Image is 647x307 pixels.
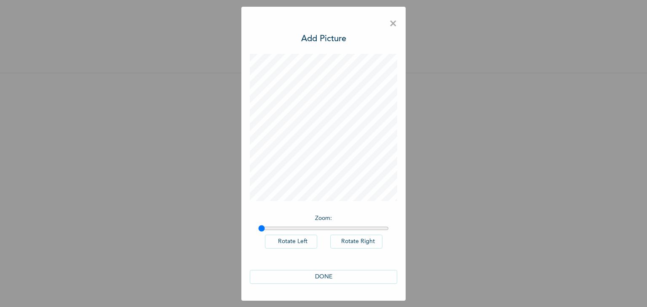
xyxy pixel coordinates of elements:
span: Please add a recent Passport Photograph [248,154,399,188]
p: Zoom : [258,214,389,223]
button: Rotate Left [265,235,317,249]
h3: Add Picture [301,33,346,45]
button: Rotate Right [330,235,382,249]
span: × [389,15,397,33]
button: DONE [250,270,397,284]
